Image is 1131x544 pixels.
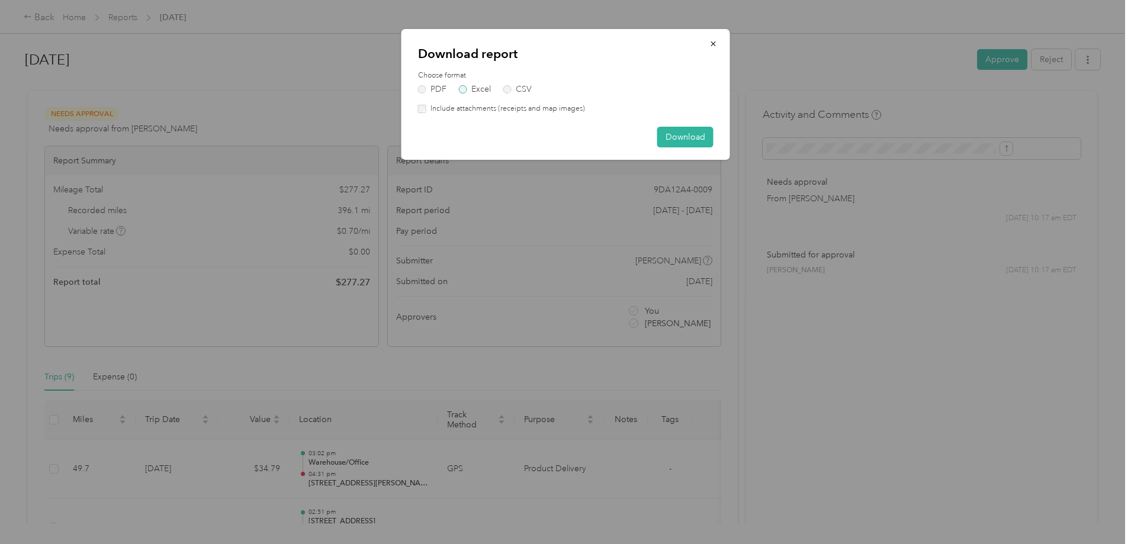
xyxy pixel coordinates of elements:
[418,70,714,81] label: Choose format
[459,85,491,94] label: Excel
[657,127,714,147] button: Download
[426,104,585,114] label: Include attachments (receipts and map images)
[1065,478,1131,544] iframe: Everlance-gr Chat Button Frame
[418,85,446,94] label: PDF
[418,46,714,62] p: Download report
[503,85,532,94] label: CSV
